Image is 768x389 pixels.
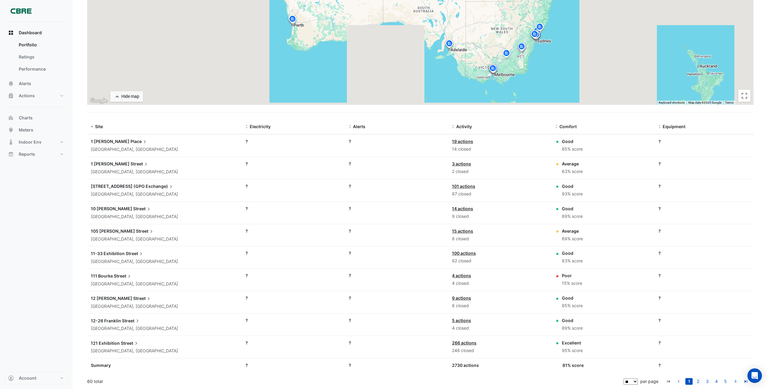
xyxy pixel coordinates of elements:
[688,101,721,104] span: Map data ©2025 Google
[488,64,498,75] img: site-pin.svg
[456,124,472,129] span: Activity
[19,151,35,157] span: Reports
[694,378,703,385] li: page 2
[722,378,729,385] a: 5
[91,347,238,354] div: [GEOGRAPHIC_DATA], [GEOGRAPHIC_DATA]
[742,378,750,385] a: go to last page
[452,340,476,345] a: 266 actions
[712,378,721,385] li: page 4
[703,378,712,385] li: page 3
[91,161,130,166] span: 1 [PERSON_NAME]
[5,124,68,136] button: Meters
[110,91,143,102] button: Hide map
[8,127,14,133] app-icon: Meters
[121,93,139,100] div: Hide map
[452,325,548,332] div: 4 closed
[531,30,541,41] img: site-pin.svg
[5,27,68,39] button: Dashboard
[452,362,548,368] div: 2730 actions
[685,378,693,385] a: 1
[658,295,754,301] div: ?
[658,317,754,324] div: ?
[133,295,152,301] span: Street
[246,138,341,145] div: ?
[8,139,14,145] app-icon: Indoor Env
[349,138,445,145] div: ?
[562,317,583,324] div: Good
[452,213,548,220] div: 9 closed
[444,39,454,50] img: site-pin.svg
[8,81,14,87] app-icon: Alerts
[452,168,548,175] div: 2 closed
[452,139,473,144] a: 19 actions
[91,191,238,198] div: [GEOGRAPHIC_DATA], [GEOGRAPHIC_DATA]
[91,228,135,234] span: 105 [PERSON_NAME]
[349,183,445,189] div: ?
[349,340,445,346] div: ?
[562,213,583,220] div: 89% score
[452,273,471,278] a: 4 actions
[5,112,68,124] button: Charts
[517,42,526,53] img: site-pin.svg
[747,368,762,383] div: Open Intercom Messenger
[126,250,144,257] span: Street
[91,281,238,288] div: [GEOGRAPHIC_DATA], [GEOGRAPHIC_DATA]
[349,205,445,212] div: ?
[452,146,548,153] div: 14 closed
[452,191,548,198] div: 87 closed
[535,22,545,33] img: site-pin.svg
[19,93,35,99] span: Actions
[562,280,582,287] div: 15% score
[452,318,471,323] a: 5 actions
[530,30,540,41] img: site-pin.svg
[452,235,548,242] div: 8 closed
[562,340,583,346] div: Excellent
[562,325,583,332] div: 89% score
[246,317,341,324] div: ?
[130,161,149,167] span: Street
[246,183,341,189] div: ?
[562,235,583,242] div: 69% score
[122,317,140,324] span: Street
[658,228,754,234] div: ?
[121,340,139,346] span: Street
[658,161,754,167] div: ?
[562,347,583,354] div: 95% score
[91,273,113,278] span: 111 Bourke
[19,81,31,87] span: Alerts
[133,205,152,212] span: Street
[452,295,471,301] a: 9 actions
[8,93,14,99] app-icon: Actions
[349,362,445,368] div: ?
[146,183,174,190] span: Exchange)
[640,379,658,384] span: per page
[19,127,33,133] span: Meters
[5,136,68,148] button: Indoor Env
[562,258,583,264] div: 83% score
[91,341,120,346] span: 121 Exhibition
[452,258,548,264] div: 92 closed
[349,250,445,256] div: ?
[246,228,341,234] div: ?
[665,378,672,385] a: go to first page
[452,280,548,287] div: 4 closed
[562,272,582,279] div: Poor
[19,139,41,145] span: Indoor Env
[502,49,511,59] img: site-pin.svg
[91,236,238,243] div: [GEOGRAPHIC_DATA], [GEOGRAPHIC_DATA]
[349,228,445,234] div: ?
[713,378,720,385] a: 4
[19,30,42,36] span: Dashboard
[559,124,577,129] span: Comfort
[738,90,750,102] button: Toggle fullscreen view
[8,30,14,36] app-icon: Dashboard
[14,63,68,75] a: Performance
[562,302,583,309] div: 85% score
[349,272,445,279] div: ?
[19,375,36,381] span: Account
[91,168,238,175] div: [GEOGRAPHIC_DATA], [GEOGRAPHIC_DATA]
[562,168,583,175] div: 63% score
[452,302,548,309] div: 8 closed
